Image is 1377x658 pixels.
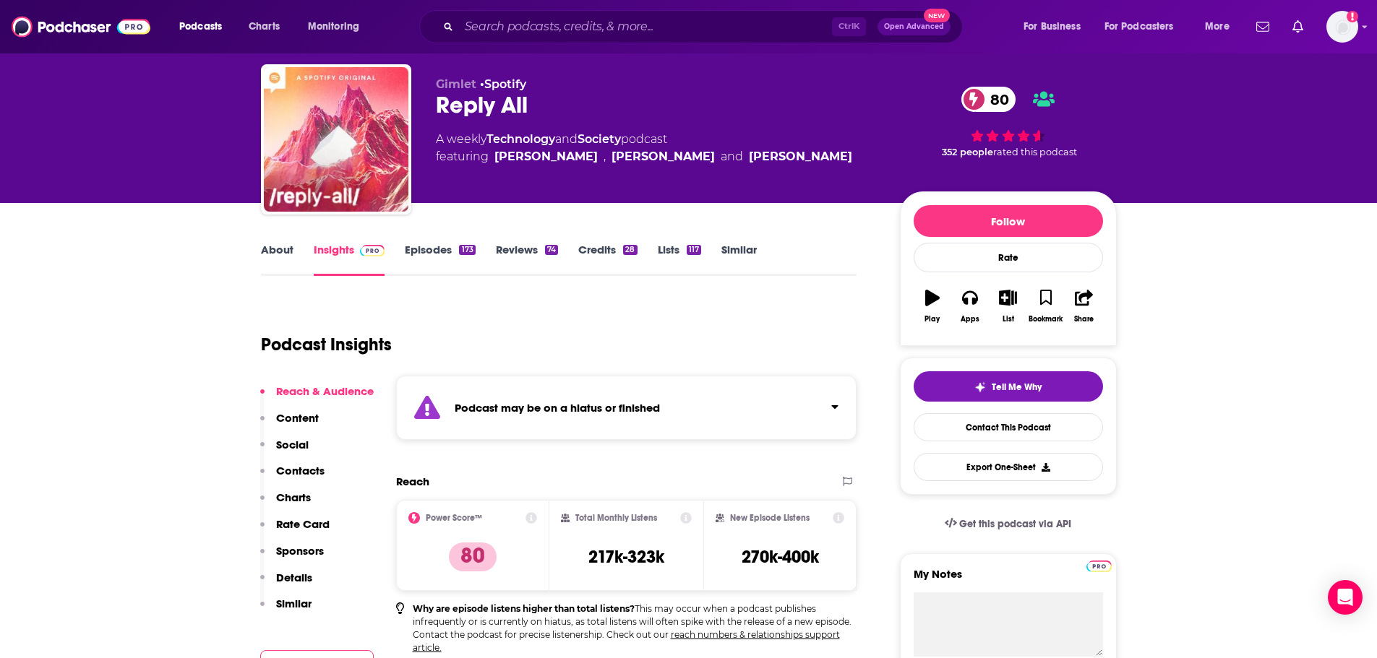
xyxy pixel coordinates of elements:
span: Podcasts [179,17,222,37]
a: reach numbers & relationships support article. [413,629,840,653]
p: Details [276,571,312,584]
h2: Total Monthly Listens [575,513,657,523]
button: Export One-Sheet [914,453,1103,481]
img: tell me why sparkle [974,381,986,393]
img: Podchaser Pro [360,245,385,256]
p: Reach & Audience [276,384,374,398]
div: 117 [687,245,701,255]
div: Open Intercom Messenger [1328,580,1363,615]
svg: Add a profile image [1347,11,1358,22]
span: and [721,148,743,165]
span: • [480,77,526,91]
button: Bookmark [1027,280,1065,332]
a: Credits28 [578,243,637,276]
div: Play [925,315,940,324]
h1: Podcast Insights [261,334,392,355]
div: 173 [459,245,475,255]
div: 80 352 peoplerated this podcast [900,77,1117,167]
b: Why are episode listens higher than total listens? [413,603,635,614]
h3: 270k-400k [742,546,819,568]
button: Similar [260,597,312,623]
span: Charts [249,17,280,37]
button: Social [260,438,309,464]
label: My Notes [914,567,1103,592]
img: Podchaser Pro [1086,560,1112,572]
button: Reach & Audience [260,384,374,411]
button: Contacts [260,464,325,490]
a: 80 [961,87,1016,112]
button: Rate Card [260,517,330,544]
h2: Reach [396,475,429,488]
p: Sponsors [276,544,324,558]
div: Bookmark [1029,315,1063,324]
p: This may occur when a podcast publishes infrequently or is currently on hiatus, as total listens ... [413,602,857,654]
span: and [555,132,578,146]
h3: 217k-323k [588,546,664,568]
button: open menu [169,15,241,38]
button: open menu [1195,15,1248,38]
div: Search podcasts, credits, & more... [433,10,977,43]
a: Episodes173 [405,243,475,276]
span: , [604,148,606,165]
h2: New Episode Listens [730,513,810,523]
button: Follow [914,205,1103,237]
h2: Power Score™ [426,513,482,523]
button: open menu [298,15,378,38]
button: open menu [1013,15,1099,38]
p: Social [276,438,309,451]
a: Society [578,132,621,146]
button: Play [914,280,951,332]
a: Get this podcast via API [933,506,1084,542]
a: Reviews74 [496,243,558,276]
button: tell me why sparkleTell Me Why [914,371,1103,402]
span: Gimlet [436,77,476,91]
div: [PERSON_NAME] [749,148,852,165]
a: Charts [239,15,288,38]
span: Open Advanced [884,23,944,30]
span: For Business [1024,17,1081,37]
span: 80 [976,87,1016,112]
a: Show notifications dropdown [1287,14,1309,39]
span: featuring [436,148,852,165]
button: Charts [260,490,311,517]
button: Open AdvancedNew [878,18,951,35]
a: Contact This Podcast [914,413,1103,441]
span: New [924,9,950,22]
a: Lists117 [658,243,701,276]
p: Content [276,411,319,425]
span: More [1205,17,1230,37]
strong: Podcast may be on a hiatus or finished [455,401,660,415]
p: 80 [449,542,497,571]
span: Tell Me Why [992,381,1042,393]
div: Rate [914,243,1103,272]
a: Technology [486,132,555,146]
span: rated this podcast [993,147,1077,157]
span: Logged in as megcassidy [1326,11,1358,43]
p: Rate Card [276,517,330,531]
a: Pro website [1086,558,1112,572]
button: List [989,280,1026,332]
p: Contacts [276,464,325,477]
span: 352 people [942,147,993,157]
span: For Podcasters [1104,17,1174,37]
button: Sponsors [260,544,324,571]
p: Similar [276,597,312,610]
img: User Profile [1326,11,1358,43]
input: Search podcasts, credits, & more... [459,15,832,38]
div: Share [1074,315,1094,324]
a: Spotify [484,77,526,91]
a: About [261,243,293,276]
section: Click to expand status details [396,376,857,440]
p: Charts [276,490,311,504]
button: Apps [951,280,989,332]
div: [PERSON_NAME] [494,148,598,165]
img: Reply All [264,67,408,212]
button: Show profile menu [1326,11,1358,43]
span: Ctrl K [832,17,866,36]
div: Apps [961,315,979,324]
div: 28 [623,245,637,255]
a: Similar [721,243,757,276]
img: Podchaser - Follow, Share and Rate Podcasts [12,13,150,40]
